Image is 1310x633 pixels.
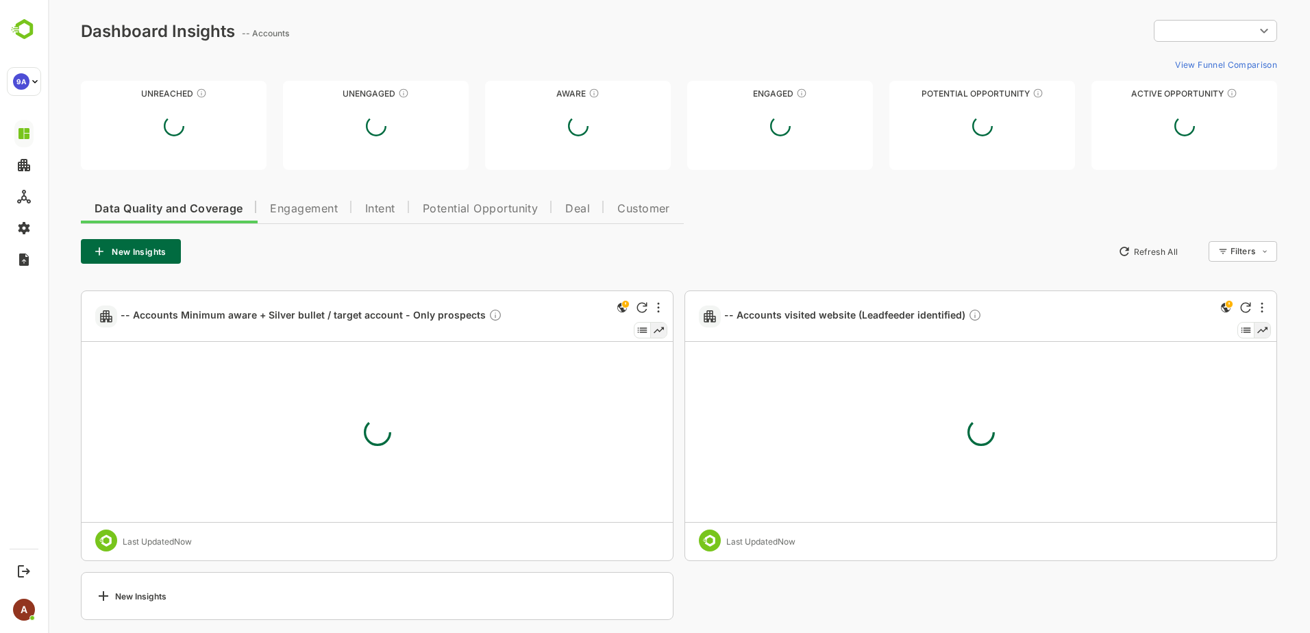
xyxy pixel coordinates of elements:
[14,562,33,580] button: Logout
[1178,88,1189,99] div: These accounts have open opportunities which might be at any of the Sales Stages
[33,572,626,620] a: New Insights
[985,88,996,99] div: These accounts are MQAs and can be passed on to Inside Sales
[13,73,29,90] div: 9A
[1183,246,1207,256] div: Filters
[73,308,454,324] span: -- Accounts Minimum aware + Silver bullet / target account - Only prospects
[1213,302,1215,313] div: More
[235,88,421,99] div: Unengaged
[676,308,939,324] a: -- Accounts visited website (Leadfeeder identified)Description not present
[589,302,600,313] div: Refresh
[1122,53,1229,75] button: View Funnel Comparison
[1043,88,1229,99] div: Active Opportunity
[437,88,623,99] div: Aware
[748,88,759,99] div: These accounts are warm, further nurturing would qualify them to MQAs
[375,203,491,214] span: Potential Opportunity
[441,308,454,324] div: Description not present
[194,28,245,38] ag: -- Accounts
[33,239,133,264] button: New Insights
[1181,239,1229,264] div: Filters
[33,21,187,41] div: Dashboard Insights
[920,308,934,324] div: Description not present
[678,536,747,547] div: Last Updated Now
[148,88,159,99] div: These accounts have not been engaged with for a defined time period
[47,588,119,604] div: New Insights
[47,203,195,214] span: Data Quality and Coverage
[609,302,612,313] div: More
[1106,18,1229,43] div: ​
[222,203,290,214] span: Engagement
[73,308,460,324] a: -- Accounts Minimum aware + Silver bullet / target account - Only prospectsDescription not present
[541,88,552,99] div: These accounts have just entered the buying cycle and need further nurturing
[75,536,144,547] div: Last Updated Now
[569,203,622,214] span: Customer
[317,203,347,214] span: Intent
[676,308,934,324] span: -- Accounts visited website (Leadfeeder identified)
[1192,302,1203,313] div: Refresh
[1170,299,1186,318] div: This is a global insight. Segment selection is not applicable for this view
[566,299,582,318] div: This is a global insight. Segment selection is not applicable for this view
[33,88,219,99] div: Unreached
[639,88,825,99] div: Engaged
[7,16,42,42] img: BambooboxLogoMark.f1c84d78b4c51b1a7b5f700c9845e183.svg
[13,599,35,621] div: A
[350,88,361,99] div: These accounts have not shown enough engagement and need nurturing
[517,203,542,214] span: Deal
[1064,240,1136,262] button: Refresh All
[841,88,1027,99] div: Potential Opportunity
